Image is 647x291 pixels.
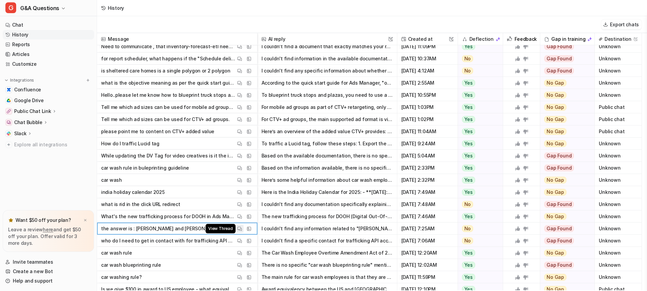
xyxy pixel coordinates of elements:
button: For CTV+ ad groups, the main supported ad format is video. Here are the key specifications: - **V... [261,113,393,125]
span: Yes [462,189,475,196]
span: AI reply [260,33,394,45]
button: Here’s some helpful information about car wash employees: - The Car Wash Employee Overtime Amendm... [261,174,393,186]
p: Tell me which ad sizes can be used for CTV+ ad groups. [101,113,230,125]
span: Confluence [14,86,41,93]
img: Confluence [7,88,11,92]
span: Unknown [597,198,639,210]
button: Export chats [601,20,642,29]
a: Reports [3,40,94,49]
img: explore all integrations [5,141,12,148]
a: Google DriveGoogle Drive [3,96,94,105]
p: How do I traffic Lucid tag [101,138,159,150]
span: No [462,237,473,244]
a: Chat [3,20,94,30]
button: Yes [458,125,499,138]
span: No Gap [544,80,566,86]
span: Yes [462,213,475,220]
span: [DATE] 2:33PM [400,162,455,174]
span: Unknown [597,210,639,223]
button: Yes [458,89,499,101]
span: [DATE] 1:02PM [400,113,455,125]
button: No Gap [540,186,590,198]
p: Integrations [10,78,34,83]
p: Chat Bubble [14,119,42,126]
button: Gap Found [540,223,590,235]
button: The new trafficking process for DOOH (Digital Out-Of-Home) in Ads Manager offers a simplified set... [261,210,393,223]
span: Unknown [597,40,639,53]
span: [DATE] 2:32PM [400,174,455,186]
span: No Gap [544,189,566,196]
a: Explore all integrations [3,140,94,149]
button: To blueprint truck stops and plazas, you need to use a platform that maps real-world locations in... [261,89,393,101]
span: No [462,225,473,232]
button: No [458,65,499,77]
span: [DATE] 2:55AM [400,77,455,89]
span: [DATE] 11:04AM [400,125,455,138]
button: Messages [67,210,135,237]
button: No Gap [540,138,590,150]
button: There is no specific "car wash blueprinting rule" mentioned in the available documents. However, ... [261,259,393,271]
span: Unknown [597,138,639,150]
span: Unknown [597,150,639,162]
button: No Gap [540,89,590,101]
p: Want $50 off your plan? [16,217,71,224]
span: Gap Found [544,43,574,50]
span: No [462,201,473,208]
p: car wash blueprinting rule [101,259,161,271]
span: Gap Found [544,201,574,208]
button: Yes [458,40,499,53]
button: Yes [458,259,499,271]
p: please point me to content on CTV+ added value [101,125,214,138]
img: Profile image for Amogh [13,11,27,24]
span: Unknown [597,271,639,283]
span: Gap Found [544,165,574,171]
span: Yes [462,152,475,159]
button: Yes [458,247,499,259]
span: Public chat [597,125,639,138]
span: Unknown [597,89,639,101]
span: [DATE] 11:59PM [400,271,455,283]
button: The Car Wash Employee Overtime Amendment Act of 2012 removed the overtime exception for car wash ... [261,247,393,259]
button: View Thread [236,225,244,233]
p: car wash [101,174,122,186]
button: Gap Found [540,198,590,210]
span: No Gap [544,116,566,123]
span: Created at [400,33,455,45]
span: Yes [462,250,475,256]
button: Gap Found [540,235,590,247]
a: Create a new Bot [3,267,94,276]
span: [DATE] 4:12AM [400,65,455,77]
button: Gap Found [540,162,590,174]
span: [DATE] 12:02AM [400,259,455,271]
span: No Gap [544,140,566,147]
img: Public Chat Link [7,109,11,113]
span: G [5,2,16,13]
span: No Gap [544,177,566,183]
span: Gap Found [544,225,574,232]
button: Gap Found [540,53,590,65]
span: [DATE] 5:04AM [400,150,455,162]
span: No Gap [544,250,566,256]
p: car wash rule in buleprinting guideline [101,162,189,174]
span: No [462,55,473,62]
p: Leave a review and get $50 off your plan. Offer valid for 3 more days. [8,226,89,246]
button: According to the quick start guide for Ads Manager, "objective" refers to the main goal you want ... [261,77,393,89]
span: Unknown [597,77,639,89]
span: Gap Found [544,237,574,244]
span: Yes [462,165,475,171]
img: star [8,217,13,223]
button: To traffic a Lucid tag, follow these steps: 1. Export the Pixel Tags: Once your audience or tag i... [261,138,393,150]
button: Based on the information available, there is no specific "car wash rule" mentioned in the bluepri... [261,162,393,174]
button: For mobile ad groups as part of CTV+ retargeting, only standard banner ads are supported. The rec... [261,101,393,113]
span: Home [26,227,41,232]
span: Yes [462,262,475,268]
a: ConfluenceConfluence [3,85,94,94]
button: I couldn't find any documentation specifically explaining what "rid" means in the context of a cl... [261,198,393,210]
span: G&A Questions [20,3,59,13]
span: No Gap [544,274,566,281]
span: Explore all integrations [14,139,91,150]
button: I couldn't find information in the available documentation that directly answers what happens if ... [261,53,393,65]
p: Hello..please let me know how to blueprint truck stops and plazas [101,89,236,101]
span: Unknown [597,65,639,77]
button: No Gap [540,174,590,186]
